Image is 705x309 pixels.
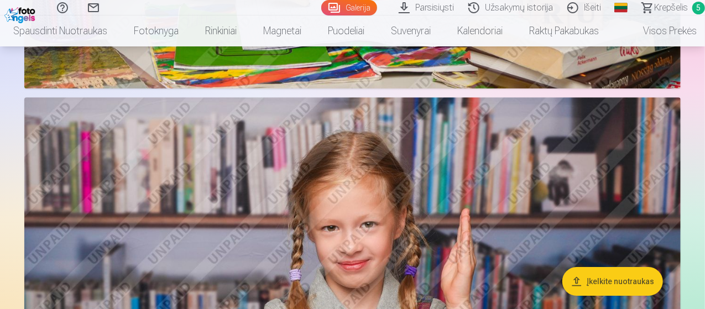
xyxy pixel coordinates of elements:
[4,4,38,23] img: /fa2
[692,2,705,14] span: 5
[516,15,612,46] a: Raktų pakabukas
[444,15,516,46] a: Kalendoriai
[192,15,250,46] a: Rinkiniai
[378,15,444,46] a: Suvenyrai
[250,15,315,46] a: Magnetai
[315,15,378,46] a: Puodeliai
[562,267,663,296] button: Įkelkite nuotraukas
[121,15,192,46] a: Fotoknyga
[654,1,688,14] span: Krepšelis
